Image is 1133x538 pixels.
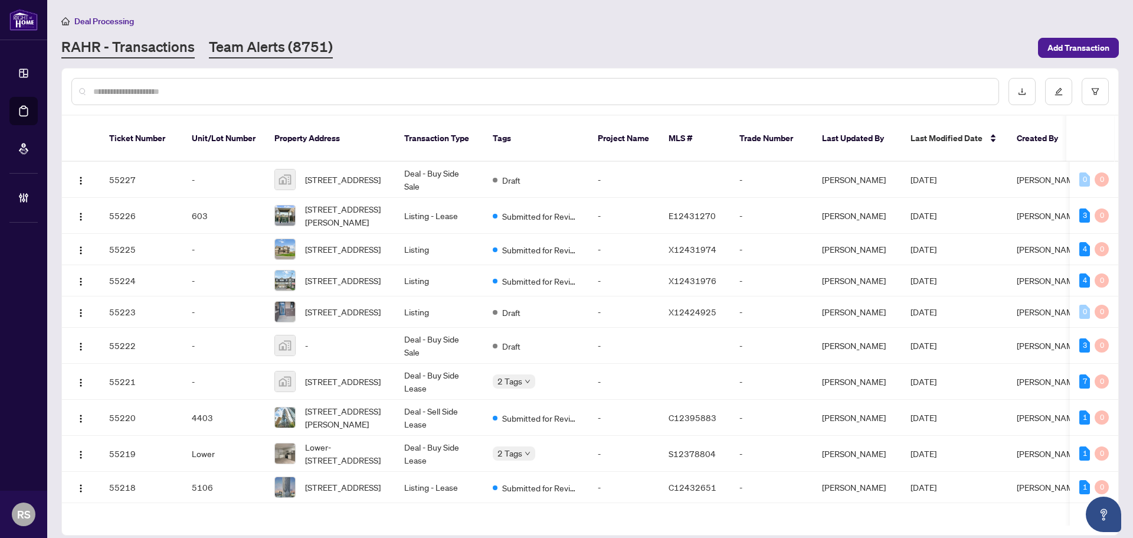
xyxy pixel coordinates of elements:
[71,408,90,427] button: Logo
[76,484,86,493] img: Logo
[525,451,531,457] span: down
[182,265,265,296] td: -
[71,206,90,225] button: Logo
[182,198,265,234] td: 603
[71,271,90,290] button: Logo
[813,364,901,400] td: [PERSON_NAME]
[497,446,522,460] span: 2 Tags
[1007,116,1078,162] th: Created By
[588,472,659,503] td: -
[1095,208,1109,223] div: 0
[730,234,813,265] td: -
[100,328,182,364] td: 55222
[275,371,295,392] img: thumbnail-img
[76,212,86,221] img: Logo
[497,374,522,388] span: 2 Tags
[395,198,483,234] td: Listing - Lease
[305,173,381,186] span: [STREET_ADDRESS]
[71,302,90,321] button: Logo
[730,328,813,364] td: -
[1079,273,1090,288] div: 4
[1079,305,1090,319] div: 0
[730,296,813,328] td: -
[588,328,659,364] td: -
[730,265,813,296] td: -
[1017,307,1080,317] span: [PERSON_NAME]
[669,412,716,423] span: C12395883
[182,162,265,198] td: -
[669,307,716,317] span: X12424925
[588,234,659,265] td: -
[275,270,295,291] img: thumbnail-img
[1079,480,1090,494] div: 1
[305,203,385,229] span: [STREET_ADDRESS][PERSON_NAME]
[1095,374,1109,389] div: 0
[502,243,579,256] span: Submitted for Review
[1095,338,1109,353] div: 0
[100,234,182,265] td: 55225
[813,472,901,503] td: [PERSON_NAME]
[1095,410,1109,425] div: 0
[502,481,579,494] span: Submitted for Review
[813,116,901,162] th: Last Updated By
[275,169,295,190] img: thumbnail-img
[1086,497,1121,532] button: Open asap
[76,414,86,423] img: Logo
[730,162,813,198] td: -
[588,436,659,472] td: -
[182,472,265,503] td: 5106
[395,400,483,436] td: Deal - Sell Side Lease
[305,375,381,388] span: [STREET_ADDRESS]
[730,198,813,234] td: -
[911,210,936,221] span: [DATE]
[182,364,265,400] td: -
[813,328,901,364] td: [PERSON_NAME]
[395,162,483,198] td: Deal - Buy Side Sale
[730,364,813,400] td: -
[61,37,195,58] a: RAHR - Transactions
[502,340,520,353] span: Draft
[1079,338,1090,353] div: 3
[305,305,381,318] span: [STREET_ADDRESS]
[588,364,659,400] td: -
[669,482,716,493] span: C12432651
[911,275,936,286] span: [DATE]
[305,481,381,494] span: [STREET_ADDRESS]
[502,174,520,187] span: Draft
[730,436,813,472] td: -
[1017,482,1080,493] span: [PERSON_NAME]
[305,339,308,352] span: -
[669,210,716,221] span: E12431270
[275,239,295,259] img: thumbnail-img
[813,234,901,265] td: [PERSON_NAME]
[395,364,483,400] td: Deal - Buy Side Lease
[395,265,483,296] td: Listing
[588,162,659,198] td: -
[669,275,716,286] span: X12431976
[813,265,901,296] td: [PERSON_NAME]
[182,400,265,436] td: 4403
[71,444,90,463] button: Logo
[588,116,659,162] th: Project Name
[1017,448,1080,459] span: [PERSON_NAME]
[525,379,531,384] span: down
[71,372,90,391] button: Logo
[1082,78,1109,105] button: filter
[71,170,90,189] button: Logo
[911,174,936,185] span: [DATE]
[76,176,86,185] img: Logo
[1055,87,1063,96] span: edit
[76,450,86,459] img: Logo
[1017,340,1080,351] span: [PERSON_NAME]
[1095,480,1109,494] div: 0
[71,478,90,497] button: Logo
[1079,374,1090,389] div: 7
[813,436,901,472] td: [PERSON_NAME]
[813,400,901,436] td: [PERSON_NAME]
[730,116,813,162] th: Trade Number
[275,302,295,322] img: thumbnail-img
[1017,174,1080,185] span: [PERSON_NAME]
[74,16,134,27] span: Deal Processing
[275,477,295,497] img: thumbnail-img
[588,296,659,328] td: -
